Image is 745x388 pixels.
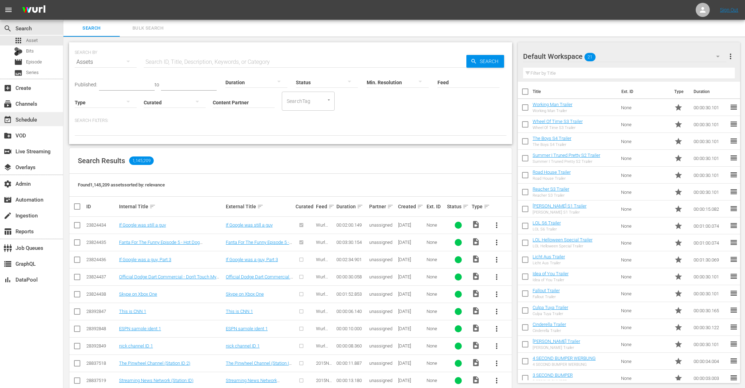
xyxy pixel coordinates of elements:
[533,119,583,124] a: Wheel Of Time S3 Trailer
[124,24,172,32] span: Bulk Search
[398,361,424,366] div: [DATE]
[730,374,738,382] span: reorder
[226,257,278,262] a: If Google was a guy, Part 3
[484,203,490,210] span: sort
[488,355,505,372] button: more_vert
[477,55,504,68] span: Search
[488,269,505,285] button: more_vert
[472,376,480,384] span: Video
[533,278,569,282] div: Idea of You Trailer
[492,221,501,229] span: more_vert
[472,358,480,367] span: Video
[492,342,501,350] span: more_vert
[533,159,600,164] div: Summer I Truned Pretty S2 Trailer
[4,84,12,92] span: Create
[618,217,672,234] td: None
[730,238,738,247] span: reorder
[316,240,334,250] span: Wurl HLS Test
[674,340,683,349] span: Promo
[674,239,683,247] span: Promo
[674,323,683,332] span: Promo
[533,339,580,344] a: [PERSON_NAME] Trailer
[533,203,586,209] a: [PERSON_NAME] S1 Trailer
[4,211,12,220] span: Ingestion
[691,370,730,387] td: 00:00:03.003
[674,205,683,213] span: Promo
[119,361,190,366] a: The Pinwheel Channel (Station ID 2)
[357,203,363,210] span: sort
[533,210,586,215] div: [PERSON_NAME] S1 Trailer
[492,307,501,316] span: more_vert
[691,234,730,251] td: 00:01:00.074
[369,361,392,366] span: unassigned
[472,289,480,298] span: Video
[533,345,580,350] div: [PERSON_NAME] Trailer
[336,274,367,279] div: 00:00:30.058
[533,244,592,248] div: LOL Helloween Special Trailer
[533,328,566,333] div: Cinderella Trailer
[4,260,12,268] span: GraphQL
[155,82,159,87] span: to
[488,217,505,234] button: more_vert
[492,325,501,333] span: more_vert
[472,324,480,332] span: Video
[533,153,600,158] a: Summer I Truned Pretty S2 Trailer
[726,52,735,61] span: more_vert
[328,203,335,210] span: sort
[427,378,445,383] div: None
[86,274,117,279] div: 23824437
[398,222,424,228] div: [DATE]
[369,291,392,297] span: unassigned
[316,202,334,211] div: Feed
[4,180,12,188] span: Admin
[533,271,569,276] a: Idea of You Trailer
[447,202,470,211] div: Status
[17,2,51,18] img: ans4CAIJ8jUAAAAAAAAAAAAAAAAAAAAAAAAgQb4GAAAAAAAAAAAAAAAAAAAAAAAAJMjXAAAAAAAAAAAAAAAAAAAAAAAAgAT5G...
[86,204,117,209] div: ID
[119,202,224,211] div: Internal Title
[336,309,367,314] div: 00:00:06.140
[4,276,12,284] span: DataPool
[336,222,367,228] div: 00:02:00.149
[617,82,670,101] th: Ext. ID
[398,240,424,245] div: [DATE]
[691,167,730,184] td: 00:00:30.101
[618,353,672,370] td: None
[325,97,332,103] button: Open
[691,116,730,133] td: 00:00:30.101
[4,116,12,124] span: Schedule
[86,291,117,297] div: 23824438
[674,137,683,146] span: Promo
[316,361,332,376] span: 2015N Sation IDs
[730,289,738,297] span: reorder
[674,171,683,179] span: Promo
[427,240,445,245] div: None
[398,326,424,331] div: [DATE]
[533,261,565,265] div: Licht Aus Trailer
[618,234,672,251] td: None
[730,187,738,196] span: reorder
[730,306,738,314] span: reorder
[674,374,683,382] span: Promo
[427,326,445,331] div: None
[691,251,730,268] td: 00:01:30.069
[533,109,572,113] div: Working Man Trailer
[427,257,445,262] div: None
[398,257,424,262] div: [DATE]
[226,343,260,349] a: nick channel ID 1
[119,240,203,250] a: Fanta For The Funny Episode 5 - Hot Dog Microphone
[336,202,367,211] div: Duration
[492,359,501,368] span: more_vert
[488,303,505,320] button: more_vert
[691,285,730,302] td: 00:00:30.101
[119,309,146,314] a: This is CNN 1
[533,136,571,141] a: The Boys S4 Trailer
[618,302,672,319] td: None
[533,170,571,175] a: Road House Trailer
[533,362,596,367] div: 4 SECOND BUMPER WERBUNG
[618,150,672,167] td: None
[4,227,12,236] span: Reports
[730,103,738,111] span: reorder
[336,378,367,383] div: 00:00:13.180
[257,203,263,210] span: sort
